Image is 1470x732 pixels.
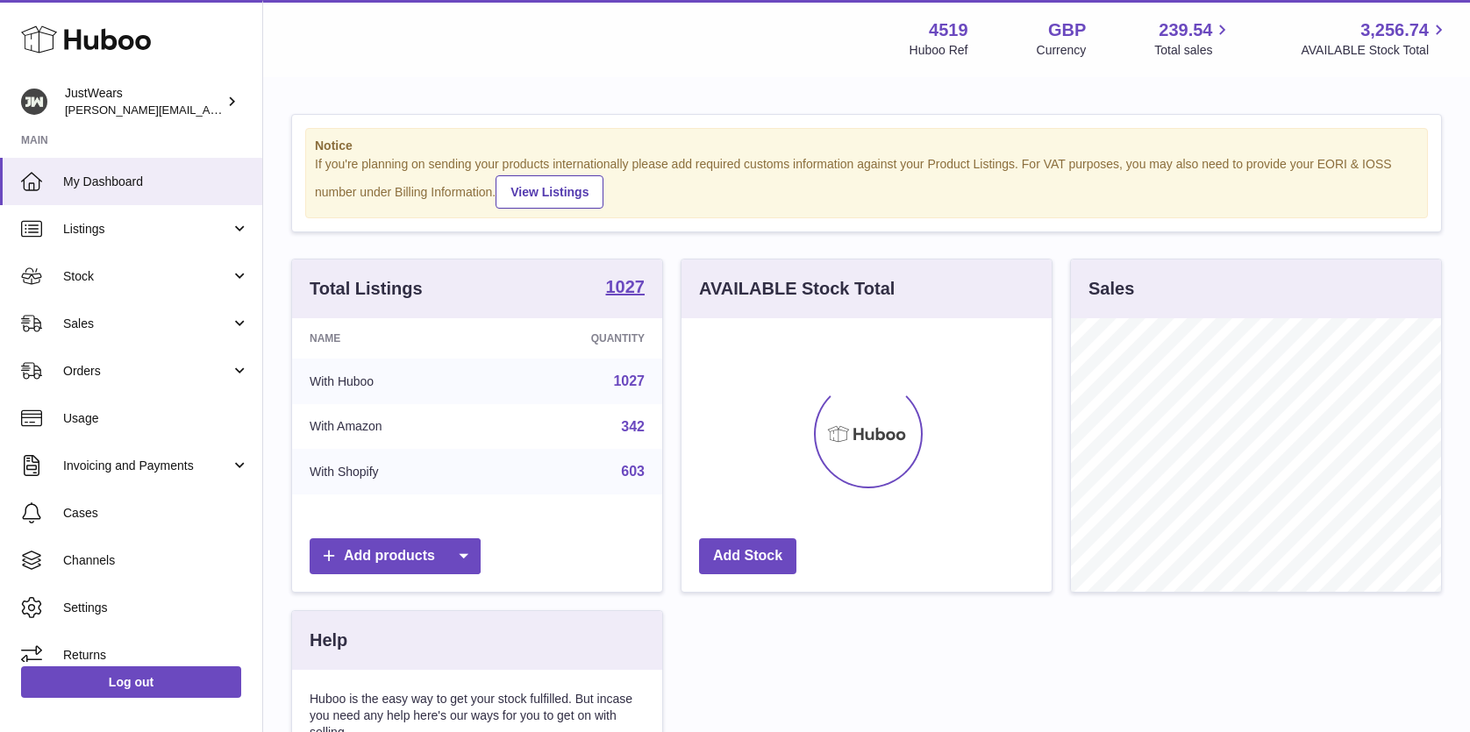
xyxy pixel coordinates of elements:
a: Add Stock [699,538,796,574]
strong: GBP [1048,18,1086,42]
span: AVAILABLE Stock Total [1301,42,1449,59]
span: Usage [63,410,249,427]
a: View Listings [496,175,603,209]
span: My Dashboard [63,174,249,190]
a: 1027 [613,373,645,388]
strong: 1027 [606,278,646,295]
span: Cases [63,505,249,522]
div: Huboo Ref [910,42,968,59]
th: Quantity [495,318,662,359]
a: 3,256.74 AVAILABLE Stock Total [1301,18,1449,59]
td: With Huboo [292,359,495,404]
a: 603 [621,464,645,479]
a: Log out [21,666,241,698]
span: Listings [63,221,231,238]
td: With Shopify [292,449,495,494]
div: If you're planning on sending your products internationally please add required customs informati... [315,156,1418,209]
a: Add products [310,538,481,574]
span: Settings [63,600,249,616]
a: 239.54 Total sales [1154,18,1232,59]
a: 342 [621,419,645,434]
th: Name [292,318,495,359]
h3: Sales [1088,277,1134,301]
span: Total sales [1154,42,1232,59]
span: Channels [63,552,249,569]
td: With Amazon [292,404,495,450]
strong: 4519 [929,18,968,42]
span: 239.54 [1159,18,1212,42]
img: josh@just-wears.com [21,89,47,115]
span: 3,256.74 [1360,18,1429,42]
div: JustWears [65,85,223,118]
a: 1027 [606,278,646,299]
div: Currency [1037,42,1087,59]
span: Invoicing and Payments [63,458,231,474]
h3: AVAILABLE Stock Total [699,277,895,301]
span: Returns [63,647,249,664]
span: [PERSON_NAME][EMAIL_ADDRESS][DOMAIN_NAME] [65,103,352,117]
strong: Notice [315,138,1418,154]
span: Orders [63,363,231,380]
span: Stock [63,268,231,285]
h3: Total Listings [310,277,423,301]
span: Sales [63,316,231,332]
h3: Help [310,629,347,652]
